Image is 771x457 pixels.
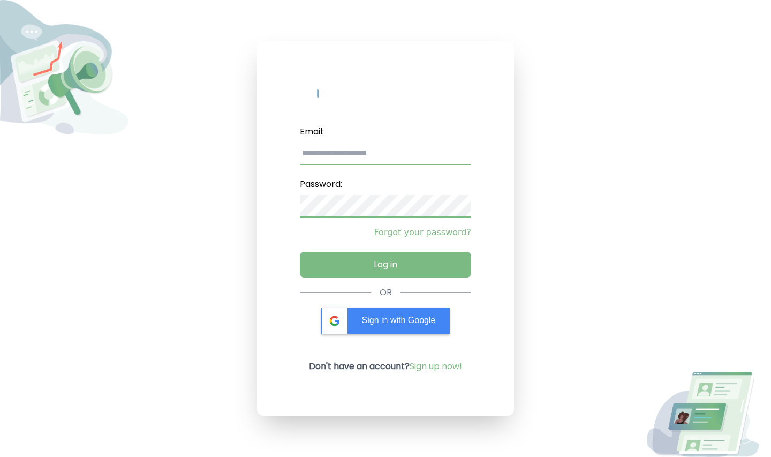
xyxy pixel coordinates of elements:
[309,360,462,373] p: Don't have an account?
[410,360,462,372] a: Sign up now!
[300,252,471,278] button: Log in
[317,84,454,103] img: My Influency
[300,226,471,239] a: Forgot your password?
[642,372,771,457] img: Login Image2
[300,121,471,143] label: Email:
[300,174,471,195] label: Password:
[362,316,436,325] span: Sign in with Google
[321,308,450,334] div: Sign in with Google
[380,286,392,299] div: OR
